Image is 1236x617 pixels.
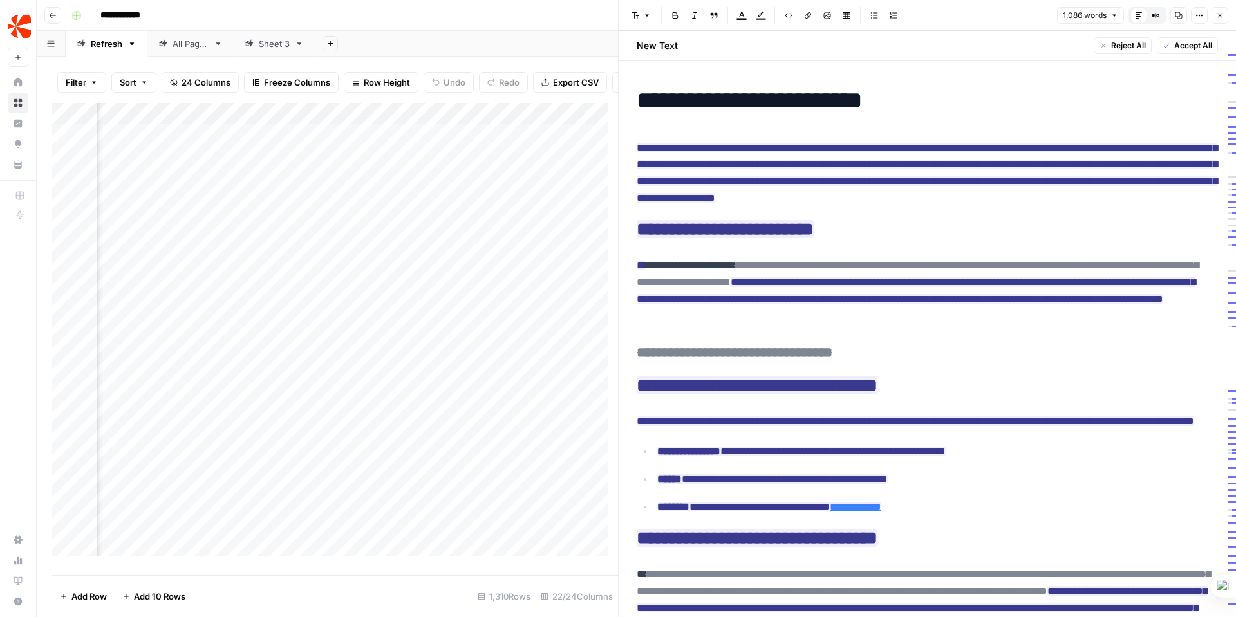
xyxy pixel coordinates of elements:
[264,76,330,89] span: Freeze Columns
[134,590,185,603] span: Add 10 Rows
[1057,7,1124,24] button: 1,086 words
[120,76,136,89] span: Sort
[8,154,28,175] a: Your Data
[533,72,607,93] button: Export CSV
[8,530,28,550] a: Settings
[8,134,28,154] a: Opportunities
[424,72,474,93] button: Undo
[91,37,122,50] div: Refresh
[344,72,418,93] button: Row Height
[8,550,28,571] a: Usage
[71,590,107,603] span: Add Row
[473,586,536,607] div: 1,310 Rows
[8,10,28,42] button: Workspace: ChargebeeOps
[66,76,86,89] span: Filter
[162,72,239,93] button: 24 Columns
[499,76,520,89] span: Redo
[66,31,147,57] a: Refresh
[1063,10,1107,21] span: 1,086 words
[52,586,115,607] button: Add Row
[173,37,209,50] div: All Pages
[479,72,528,93] button: Redo
[8,113,28,134] a: Insights
[536,586,618,607] div: 22/24 Columns
[111,72,156,93] button: Sort
[115,586,193,607] button: Add 10 Rows
[1111,40,1146,51] span: Reject All
[444,76,465,89] span: Undo
[637,39,678,52] h2: New Text
[234,31,315,57] a: Sheet 3
[244,72,339,93] button: Freeze Columns
[1157,37,1218,54] button: Accept All
[8,93,28,113] a: Browse
[8,591,28,612] button: Help + Support
[259,37,290,50] div: Sheet 3
[147,31,234,57] a: All Pages
[1094,37,1152,54] button: Reject All
[8,571,28,591] a: Learning Hub
[57,72,106,93] button: Filter
[364,76,410,89] span: Row Height
[1174,40,1212,51] span: Accept All
[182,76,230,89] span: 24 Columns
[8,72,28,93] a: Home
[553,76,599,89] span: Export CSV
[8,15,31,38] img: ChargebeeOps Logo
